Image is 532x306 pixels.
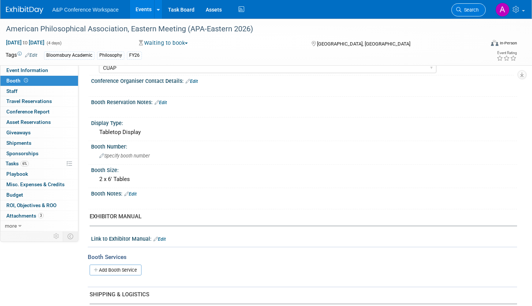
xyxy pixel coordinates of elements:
div: Tabletop Display [97,127,511,138]
div: In-Person [500,40,517,46]
div: Philosophy [97,51,124,59]
div: FY26 [127,51,142,59]
a: Giveaways [0,128,78,138]
a: Shipments [0,138,78,148]
div: SHIPPING & LOGISTICS [90,291,511,299]
span: Giveaways [6,129,31,135]
span: 6% [21,161,29,166]
a: more [0,221,78,231]
td: Toggle Event Tabs [63,231,78,241]
a: Edit [25,53,37,58]
a: Booth [0,76,78,86]
a: Budget [0,190,78,200]
span: Asset Reservations [6,119,51,125]
a: Staff [0,86,78,96]
span: [DATE] [DATE] [6,39,45,46]
div: American Philosophical Association, Eastern Meeting (APA-Eastern 2026) [3,22,473,36]
span: Event Information [6,67,48,73]
a: Search [451,3,486,16]
span: Booth not reserved yet [22,78,29,83]
span: Budget [6,192,23,198]
div: Link to Exhibitor Manual: [91,233,517,243]
span: Shipments [6,140,31,146]
span: Specify booth number [99,153,150,159]
a: Travel Reservations [0,96,78,106]
div: Event Rating [497,51,517,55]
span: Sponsorships [6,150,38,156]
a: Conference Report [0,107,78,117]
span: A&P Conference Workspace [52,7,119,13]
div: Booth Size: [91,165,517,174]
a: Edit [124,191,137,197]
a: Edit [186,79,198,84]
span: Playbook [6,171,28,177]
span: 3 [38,213,44,218]
a: Sponsorships [0,149,78,159]
a: Event Information [0,65,78,75]
span: more [5,223,17,229]
div: Booth Services [88,253,517,261]
a: Edit [153,237,166,242]
span: ROI, Objectives & ROO [6,202,56,208]
a: Tasks6% [0,159,78,169]
td: Tags [6,51,37,60]
img: Format-Inperson.png [491,40,498,46]
a: Asset Reservations [0,117,78,127]
a: Edit [155,100,167,105]
a: Misc. Expenses & Credits [0,179,78,190]
img: ExhibitDay [6,6,43,14]
div: Booth Notes: [91,188,517,198]
div: Conference Organiser Contact Details: [91,75,517,85]
span: Staff [6,88,18,94]
div: Display Type: [91,118,517,127]
div: Booth Reservation Notes: [91,97,517,106]
a: Attachments3 [0,211,78,221]
div: Bloomsbury Academic [44,51,94,59]
span: Tasks [6,160,29,166]
span: Conference Report [6,109,50,115]
div: Event Format [441,39,517,50]
a: Add Booth Service [90,265,141,275]
a: Playbook [0,169,78,179]
span: (4 days) [46,41,62,46]
a: ROI, Objectives & ROO [0,200,78,210]
span: Booth [6,78,29,84]
span: [GEOGRAPHIC_DATA], [GEOGRAPHIC_DATA] [317,41,410,47]
button: Waiting to book [136,39,191,47]
td: Personalize Event Tab Strip [50,231,63,241]
span: Attachments [6,213,44,219]
div: EXHIBITOR MANUAL [90,213,511,221]
div: Booth Number: [91,141,517,150]
span: to [22,40,29,46]
span: Search [461,7,479,13]
img: Amanda Oney [495,3,510,17]
span: Travel Reservations [6,98,52,104]
div: 2 x 6' Tables [97,174,511,185]
span: Misc. Expenses & Credits [6,181,65,187]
